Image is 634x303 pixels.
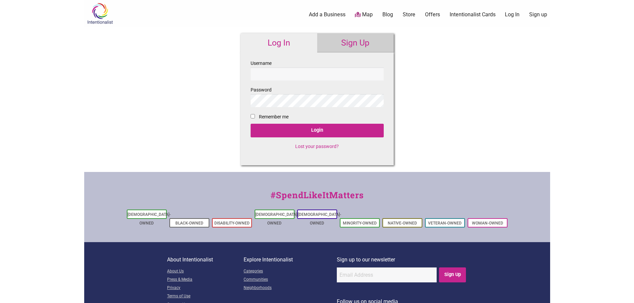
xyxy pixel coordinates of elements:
label: Username [251,59,384,80]
input: Sign Up [439,267,466,282]
input: Username [251,68,384,80]
a: Minority-Owned [343,221,377,226]
a: Terms of Use [167,292,244,301]
input: Login [251,124,384,137]
a: Log In [505,11,520,18]
a: Add a Business [309,11,345,18]
a: Black-Owned [175,221,203,226]
a: Blog [382,11,393,18]
p: About Intentionalist [167,255,244,264]
label: Remember me [259,113,289,121]
a: Sign Up [317,33,394,53]
a: [DEMOGRAPHIC_DATA]-Owned [298,212,341,226]
a: Categories [244,267,337,276]
a: Offers [425,11,440,18]
a: Store [403,11,415,18]
a: Native-Owned [388,221,417,226]
a: Veteran-Owned [428,221,462,226]
a: Privacy [167,284,244,292]
a: About Us [167,267,244,276]
p: Explore Intentionalist [244,255,337,264]
input: Email Address [337,267,437,282]
a: Intentionalist Cards [450,11,496,18]
a: [DEMOGRAPHIC_DATA]-Owned [255,212,299,226]
a: Disability-Owned [214,221,250,226]
a: Sign up [529,11,547,18]
a: Log In [241,33,317,53]
a: Lost your password? [295,144,339,149]
a: Woman-Owned [472,221,503,226]
a: Press & Media [167,276,244,284]
img: Intentionalist [84,3,116,24]
p: Sign up to our newsletter [337,255,467,264]
a: Map [355,11,373,19]
div: #SpendLikeItMatters [84,189,550,208]
a: Neighborhoods [244,284,337,292]
label: Password [251,86,384,107]
a: [DEMOGRAPHIC_DATA]-Owned [127,212,171,226]
a: Communities [244,276,337,284]
input: Password [251,94,384,107]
